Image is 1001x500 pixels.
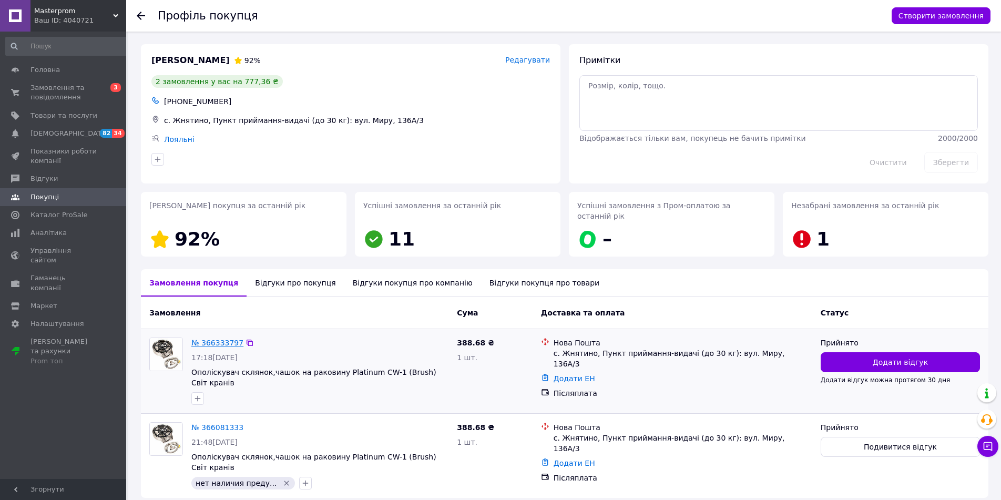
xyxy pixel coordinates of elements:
span: Подивитися відгук [864,442,937,452]
div: [PHONE_NUMBER] [162,94,552,109]
span: Аналітика [30,228,67,238]
span: Замовлення [149,309,200,317]
span: Налаштування [30,319,84,329]
div: Ваш ID: 4040721 [34,16,126,25]
span: 1 [816,228,830,250]
span: Masterprom [34,6,113,16]
span: 1 шт. [457,438,477,446]
span: 21:48[DATE] [191,438,238,446]
span: [PERSON_NAME] та рахунки [30,337,97,366]
span: 1 шт. [457,353,477,362]
div: Нова Пошта [554,422,812,433]
span: Маркет [30,301,57,311]
span: 34 [112,129,124,138]
span: Доставка та оплата [541,309,625,317]
div: Нова Пошта [554,338,812,348]
a: Ополіскувач склянок,чашок на раковину Platinum CW-1 (Brush) Світ кранів [191,453,436,472]
span: 388.68 ₴ [457,339,494,347]
span: Відображається тільки вам, покупець не бачить примітки [579,134,806,142]
span: Покупці [30,192,59,202]
span: 2000 / 2000 [938,134,978,142]
div: Прийнято [821,422,980,433]
span: Статус [821,309,849,317]
span: 82 [100,129,112,138]
span: Cума [457,309,478,317]
span: Товари та послуги [30,111,97,120]
div: Післяплата [554,473,812,483]
span: 92% [175,228,220,250]
div: Повернутися назад [137,11,145,21]
span: 92% [244,56,261,65]
a: № 366333797 [191,339,243,347]
span: 3 [110,83,121,92]
div: Відгуки покупця про товари [481,269,608,297]
div: Відгуки про покупця [247,269,344,297]
span: Управління сайтом [30,246,97,265]
input: Пошук [5,37,129,56]
span: Додати відгук можна протягом 30 дня [821,376,950,384]
button: Додати відгук [821,352,980,372]
span: Успішні замовлення з Пром-оплатою за останній рік [577,201,730,220]
span: Замовлення та повідомлення [30,83,97,102]
span: 11 [389,228,415,250]
span: – [602,228,612,250]
div: с. Жнятино, Пункт приймання-видачі (до 30 кг): вул. Миру, 136А/3 [554,348,812,369]
span: Примітки [579,55,620,65]
a: Фото товару [149,422,183,456]
div: Замовлення покупця [141,269,247,297]
div: Prom топ [30,356,97,366]
a: Ополіскувач склянок,чашок на раковину Platinum CW-1 (Brush) Світ кранів [191,368,436,387]
span: Успішні замовлення за останній рік [363,201,501,210]
div: 2 замовлення у вас на 777,36 ₴ [151,75,283,88]
span: Показники роботи компанії [30,147,97,166]
span: Редагувати [505,56,550,64]
a: Додати ЕН [554,374,595,383]
svg: Видалити мітку [282,479,291,487]
div: с. Жнятино, Пункт приймання-видачі (до 30 кг): вул. Миру, 136А/3 [554,433,812,454]
a: Фото товару [149,338,183,371]
span: 17:18[DATE] [191,353,238,362]
span: Гаманець компанії [30,273,97,292]
span: Незабрані замовлення за останній рік [791,201,939,210]
div: Прийнято [821,338,980,348]
div: с. Жнятино, Пункт приймання-видачі (до 30 кг): вул. Миру, 136А/3 [162,113,552,128]
img: Фото товару [150,423,182,455]
button: Створити замовлення [892,7,990,24]
span: 388.68 ₴ [457,423,494,432]
a: Лояльні [164,135,195,144]
img: Фото товару [150,338,182,371]
div: Відгуки покупця про компанію [344,269,481,297]
button: Подивитися відгук [821,437,980,457]
span: [DEMOGRAPHIC_DATA] [30,129,108,138]
span: [PERSON_NAME] [151,55,230,67]
a: Додати ЕН [554,459,595,467]
a: № 366081333 [191,423,243,432]
button: Чат з покупцем [977,436,998,457]
span: нет наличия преду... [196,479,277,487]
h1: Профіль покупця [158,9,258,22]
div: Післяплата [554,388,812,399]
span: Відгуки [30,174,58,183]
span: Каталог ProSale [30,210,87,220]
span: [PERSON_NAME] покупця за останній рік [149,201,305,210]
span: Головна [30,65,60,75]
span: Додати відгук [873,357,928,368]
